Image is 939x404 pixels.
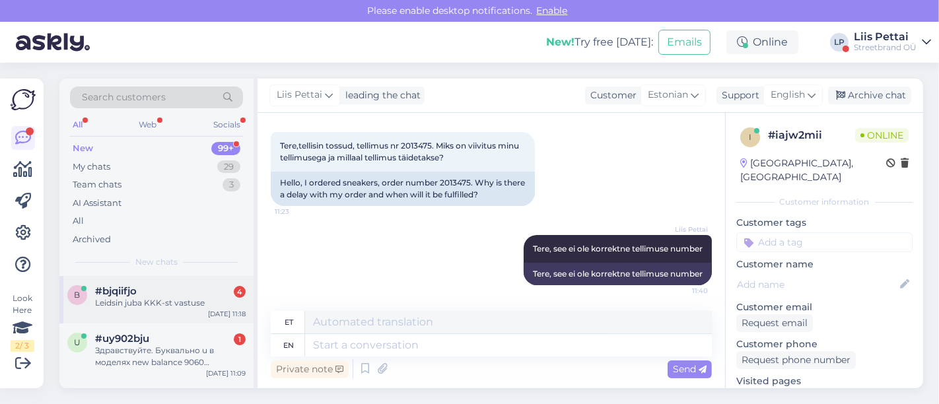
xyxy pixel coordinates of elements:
b: New! [546,36,574,48]
p: Customer name [736,257,913,271]
span: Online [855,128,909,143]
div: 1 [234,333,246,345]
span: b [75,290,81,300]
div: Archive chat [828,86,911,104]
span: u [74,337,81,347]
div: Здравствуйте. Буквально u в моделях new balance 9060 указывает на то ,что используется не натурал... [95,345,246,368]
span: English [771,88,805,102]
div: [GEOGRAPHIC_DATA], [GEOGRAPHIC_DATA] [740,156,886,184]
div: Private note [271,360,349,378]
span: 11:23 [275,207,324,217]
div: Streetbrand OÜ [854,42,917,53]
span: 11:40 [658,286,708,296]
div: 29 [217,160,240,174]
span: #bjqiifjo [95,285,137,297]
div: [DATE] 11:18 [208,309,246,319]
div: Liis Pettai [854,32,917,42]
div: Online [726,30,798,54]
div: 3 [223,178,240,191]
span: New chats [135,256,178,268]
div: Archived [73,233,111,246]
span: i [749,132,751,142]
div: Hello, I ordered sneakers, order number 2013475. Why is there a delay with my order and when will... [271,172,535,206]
div: Support [716,88,759,102]
span: #uy902bju [95,333,149,345]
div: Tere, see ei ole korrektne tellimuse number [524,263,712,285]
p: Visited pages [736,374,913,388]
span: Search customers [82,90,166,104]
div: et [285,311,293,333]
div: leading the chat [340,88,421,102]
div: All [70,116,85,133]
div: Customer [585,88,637,102]
span: Send [673,363,707,375]
a: Liis PettaiStreetbrand OÜ [854,32,931,53]
div: Team chats [73,178,122,191]
img: Askly Logo [11,89,36,110]
div: Socials [211,116,243,133]
div: Request email [736,314,813,332]
div: AI Assistant [73,197,122,210]
p: Customer tags [736,216,913,230]
div: My chats [73,160,110,174]
p: Customer phone [736,337,913,351]
div: Try free [DATE]: [546,34,653,50]
span: Liis Pettai [658,224,708,234]
span: Tere,tellisin tossud, tellimus nr 2013475. Miks on viivitus minu tellimusega ja millaal tellimus ... [280,141,521,162]
div: New [73,142,93,155]
input: Add name [737,277,897,292]
div: # iajw2mii [768,127,855,143]
input: Add a tag [736,232,913,252]
span: Estonian [648,88,688,102]
span: Liis Pettai [277,88,322,102]
div: en [284,334,295,356]
span: Tere, see ei ole korrektne tellimuse number [533,244,703,253]
div: Look Here [11,292,34,352]
div: All [73,215,84,228]
div: Request phone number [736,351,856,369]
p: Customer email [736,300,913,314]
div: Web [137,116,160,133]
button: Emails [658,30,711,55]
div: 4 [234,286,246,298]
div: [DATE] 11:09 [206,368,246,378]
div: Leidsin juba KKK-st vastuse [95,297,246,309]
div: 2 / 3 [11,340,34,352]
span: Enable [533,5,572,17]
div: LP [830,33,849,51]
div: 99+ [211,142,240,155]
div: Customer information [736,196,913,208]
